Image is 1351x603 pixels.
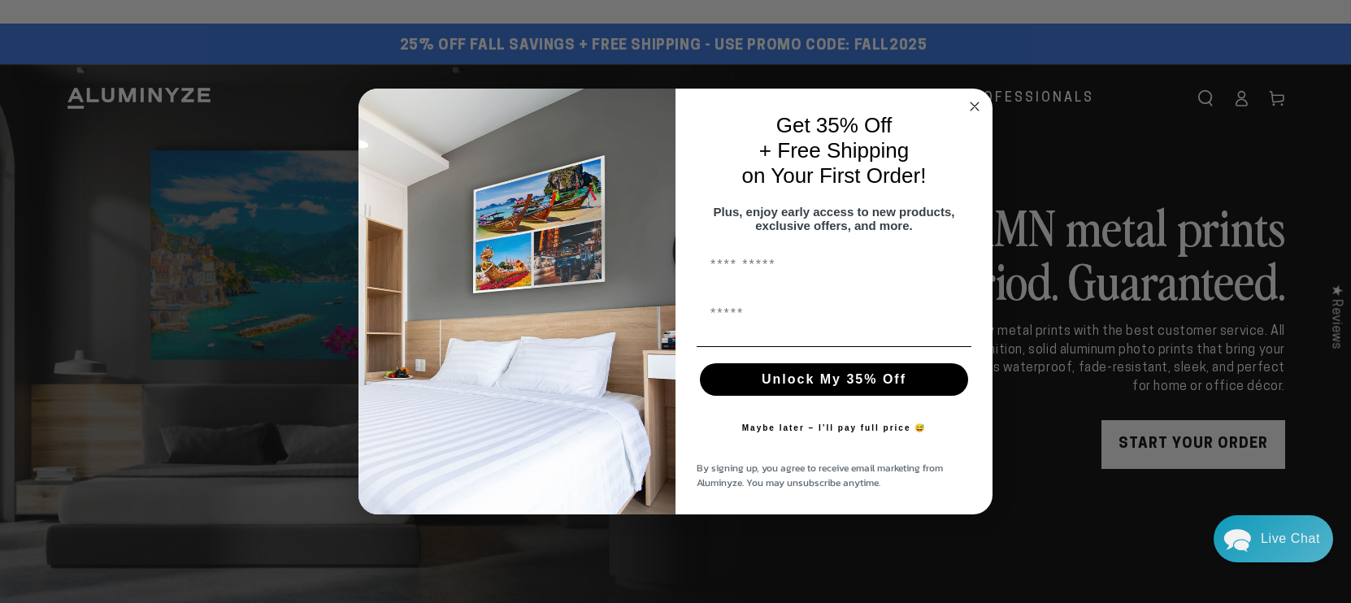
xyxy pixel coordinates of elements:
[776,113,893,137] span: Get 35% Off
[1261,515,1320,562] div: Contact Us Directly
[734,412,935,445] button: Maybe later – I’ll pay full price 😅
[697,461,943,490] span: By signing up, you agree to receive email marketing from Aluminyze. You may unsubscribe anytime.
[700,363,968,396] button: Unlock My 35% Off
[1214,515,1333,562] div: Chat widget toggle
[697,346,971,347] img: underline
[965,97,984,116] button: Close dialog
[714,205,955,232] span: Plus, enjoy early access to new products, exclusive offers, and more.
[759,138,909,163] span: + Free Shipping
[742,163,927,188] span: on Your First Order!
[358,89,675,514] img: 728e4f65-7e6c-44e2-b7d1-0292a396982f.jpeg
